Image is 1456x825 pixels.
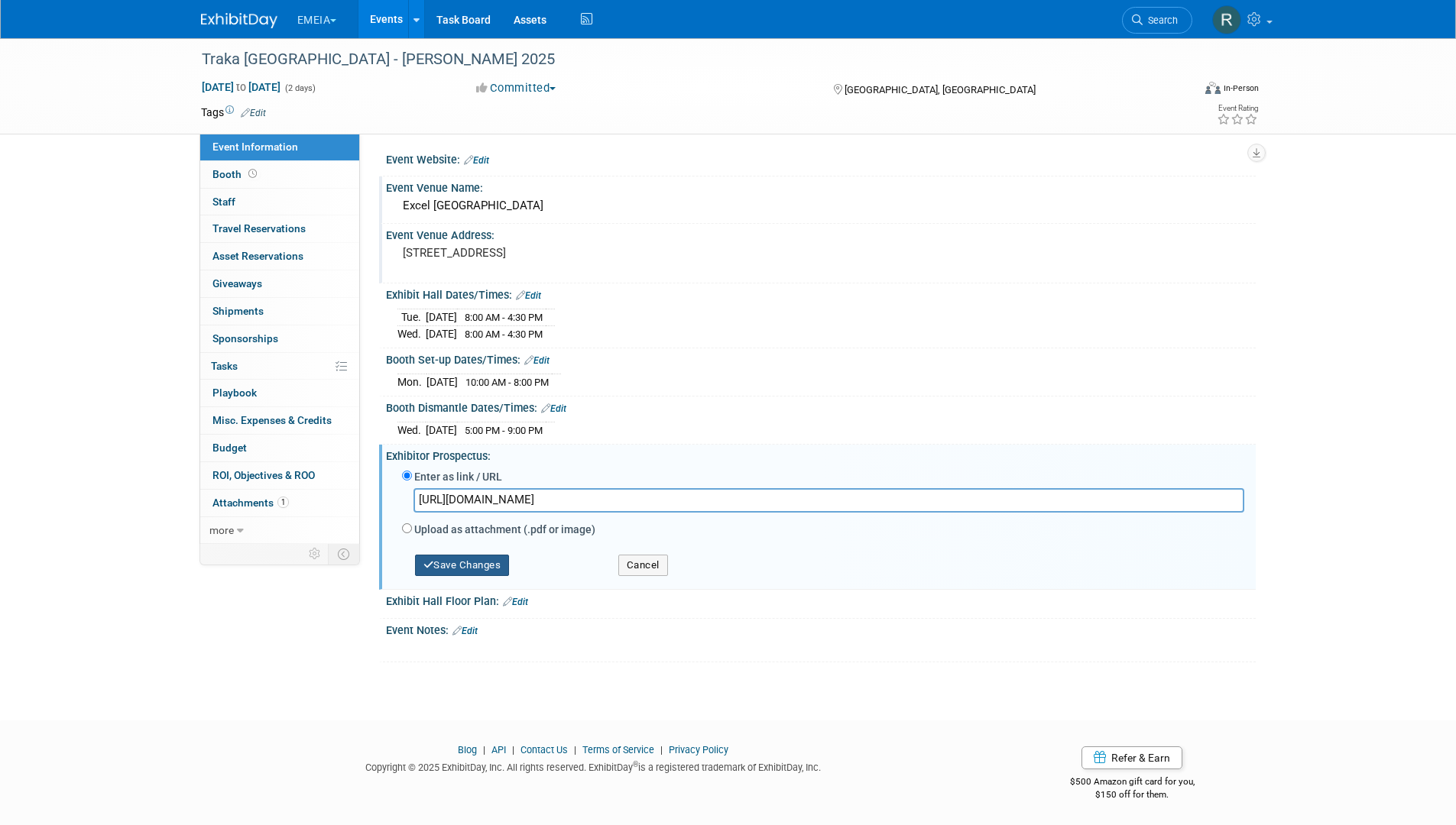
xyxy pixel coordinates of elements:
[397,326,426,342] td: Wed.
[200,298,359,325] a: Shipments
[508,744,518,755] span: |
[426,309,457,326] td: [DATE]
[516,290,541,301] a: Edit
[491,744,506,755] a: API
[845,84,1036,95] span: [GEOGRAPHIC_DATA], [GEOGRAPHIC_DATA]
[452,626,478,636] a: Edit
[403,246,731,260] pre: [STREET_ADDRESS]
[200,407,359,434] a: Misc. Expenses & Credits
[212,250,303,262] span: Asset Reservations
[464,155,489,166] a: Edit
[458,744,477,755] a: Blog
[426,422,457,438] td: [DATE]
[196,46,1169,73] div: Traka [GEOGRAPHIC_DATA] - [PERSON_NAME] 2025
[212,497,289,509] span: Attachments
[386,283,1256,303] div: Exhibit Hall Dates/Times:
[414,522,595,537] label: Upload as attachment (.pdf or image)
[209,524,234,536] span: more
[386,348,1256,368] div: Booth Set-up Dates/Times:
[328,544,359,564] td: Toggle Event Tabs
[201,13,277,28] img: ExhibitDay
[426,326,457,342] td: [DATE]
[397,194,1244,218] div: Excel [GEOGRAPHIC_DATA]
[201,80,281,94] span: [DATE] [DATE]
[212,196,235,208] span: Staff
[200,490,359,516] a: Attachments1
[386,445,1256,464] div: Exhibitor Prospectus:
[520,744,568,755] a: Contact Us
[200,435,359,461] a: Budget
[200,353,359,380] a: Tasks
[386,176,1256,196] div: Event Venue Name:
[212,442,247,454] span: Budget
[1212,5,1241,34] img: Rafaela Rupere
[465,377,549,388] span: 10:00 AM - 8:00 PM
[657,744,666,755] span: |
[201,105,266,120] td: Tags
[212,277,262,290] span: Giveaways
[212,222,306,235] span: Travel Reservations
[212,305,264,317] span: Shipments
[618,555,668,576] button: Cancel
[503,597,528,607] a: Edit
[1009,788,1256,801] div: $150 off for them.
[212,168,260,180] span: Booth
[465,425,543,436] span: 5:00 PM - 9:00 PM
[200,243,359,270] a: Asset Reservations
[200,517,359,544] a: more
[465,312,543,323] span: 8:00 AM - 4:30 PM
[386,224,1256,243] div: Event Venue Address:
[200,134,359,160] a: Event Information
[1205,82,1221,94] img: Format-Inperson.png
[1122,7,1192,34] a: Search
[212,332,278,345] span: Sponsorships
[524,355,550,366] a: Edit
[397,309,426,326] td: Tue.
[1081,746,1182,769] a: Refer & Earn
[582,744,654,755] a: Terms of Service
[386,590,1256,610] div: Exhibit Hall Floor Plan:
[200,270,359,297] a: Giveaways
[212,141,298,153] span: Event Information
[397,422,426,438] td: Wed.
[471,80,562,96] button: Committed
[277,497,289,508] span: 1
[570,744,580,755] span: |
[302,544,329,564] td: Personalize Event Tab Strip
[386,148,1256,168] div: Event Website:
[414,469,502,484] label: Enter as link / URL
[426,374,458,390] td: [DATE]
[1217,105,1258,112] div: Event Rating
[479,744,489,755] span: |
[200,380,359,406] a: Playbook
[200,189,359,215] a: Staff
[212,469,315,481] span: ROI, Objectives & ROO
[386,396,1256,416] div: Booth Dismantle Dates/Times:
[541,403,566,414] a: Edit
[1102,79,1260,102] div: Event Format
[234,81,248,93] span: to
[1009,765,1256,801] div: $500 Amazon gift card for you,
[200,215,359,242] a: Travel Reservations
[212,387,257,399] span: Playbook
[201,757,987,775] div: Copyright © 2025 ExhibitDay, Inc. All rights reserved. ExhibitDay is a registered trademark of Ex...
[241,108,266,118] a: Edit
[1223,82,1259,94] div: In-Person
[284,83,316,93] span: (2 days)
[386,619,1256,639] div: Event Notes:
[200,462,359,489] a: ROI, Objectives & ROO
[397,374,426,390] td: Mon.
[200,325,359,352] a: Sponsorships
[245,168,260,180] span: Booth not reserved yet
[669,744,728,755] a: Privacy Policy
[465,328,543,340] span: 8:00 AM - 4:30 PM
[633,760,638,768] sup: ®
[211,360,238,372] span: Tasks
[1143,15,1178,26] span: Search
[200,161,359,188] a: Booth
[415,555,510,576] button: Save Changes
[212,414,332,426] span: Misc. Expenses & Credits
